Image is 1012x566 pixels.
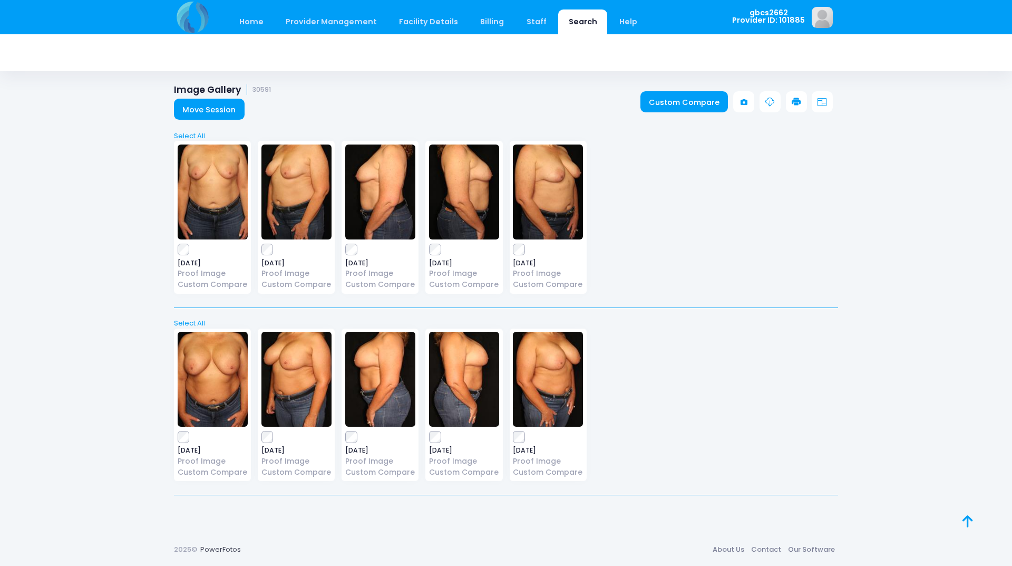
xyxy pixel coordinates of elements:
a: About Us [709,540,747,559]
span: [DATE] [261,260,332,266]
a: Custom Compare [429,467,499,478]
a: Provider Management [275,9,387,34]
span: [DATE] [178,260,248,266]
small: 30591 [252,86,271,94]
span: gbcs2662 Provider ID: 101885 [732,9,805,24]
a: Custom Compare [178,467,248,478]
a: Proof Image [345,456,415,467]
a: Custom Compare [513,467,583,478]
a: Contact [747,540,784,559]
img: image [345,332,415,427]
span: [DATE] [429,447,499,454]
a: Custom Compare [345,467,415,478]
img: image [812,7,833,28]
a: Proof Image [178,268,248,279]
a: Proof Image [261,456,332,467]
img: image [178,145,248,239]
a: Custom Compare [261,279,332,290]
span: [DATE] [429,260,499,266]
span: [DATE] [513,260,583,266]
a: Proof Image [261,268,332,279]
a: Help [609,9,648,34]
a: Home [229,9,274,34]
a: Select All [171,131,842,141]
img: image [429,332,499,427]
a: Custom Compare [640,91,728,112]
a: PowerFotos [200,544,241,554]
a: Proof Image [178,456,248,467]
a: Custom Compare [261,467,332,478]
span: [DATE] [178,447,248,454]
a: Custom Compare [178,279,248,290]
span: 2025© [174,544,197,554]
img: image [429,145,499,239]
img: image [345,145,415,239]
img: image [513,145,583,239]
img: image [261,145,332,239]
a: Move Session [174,99,245,120]
a: Custom Compare [513,279,583,290]
img: image [261,332,332,427]
span: [DATE] [345,260,415,266]
a: Search [558,9,607,34]
span: [DATE] [345,447,415,454]
a: Custom Compare [345,279,415,290]
a: Our Software [784,540,838,559]
a: Proof Image [513,456,583,467]
a: Proof Image [429,456,499,467]
a: Billing [470,9,514,34]
a: Staff [516,9,557,34]
a: Custom Compare [429,279,499,290]
a: Select All [171,318,842,329]
a: Proof Image [345,268,415,279]
a: Proof Image [429,268,499,279]
h1: Image Gallery [174,84,271,95]
a: Facility Details [389,9,469,34]
span: [DATE] [261,447,332,454]
img: image [513,332,583,427]
img: image [178,332,248,427]
span: [DATE] [513,447,583,454]
a: Proof Image [513,268,583,279]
